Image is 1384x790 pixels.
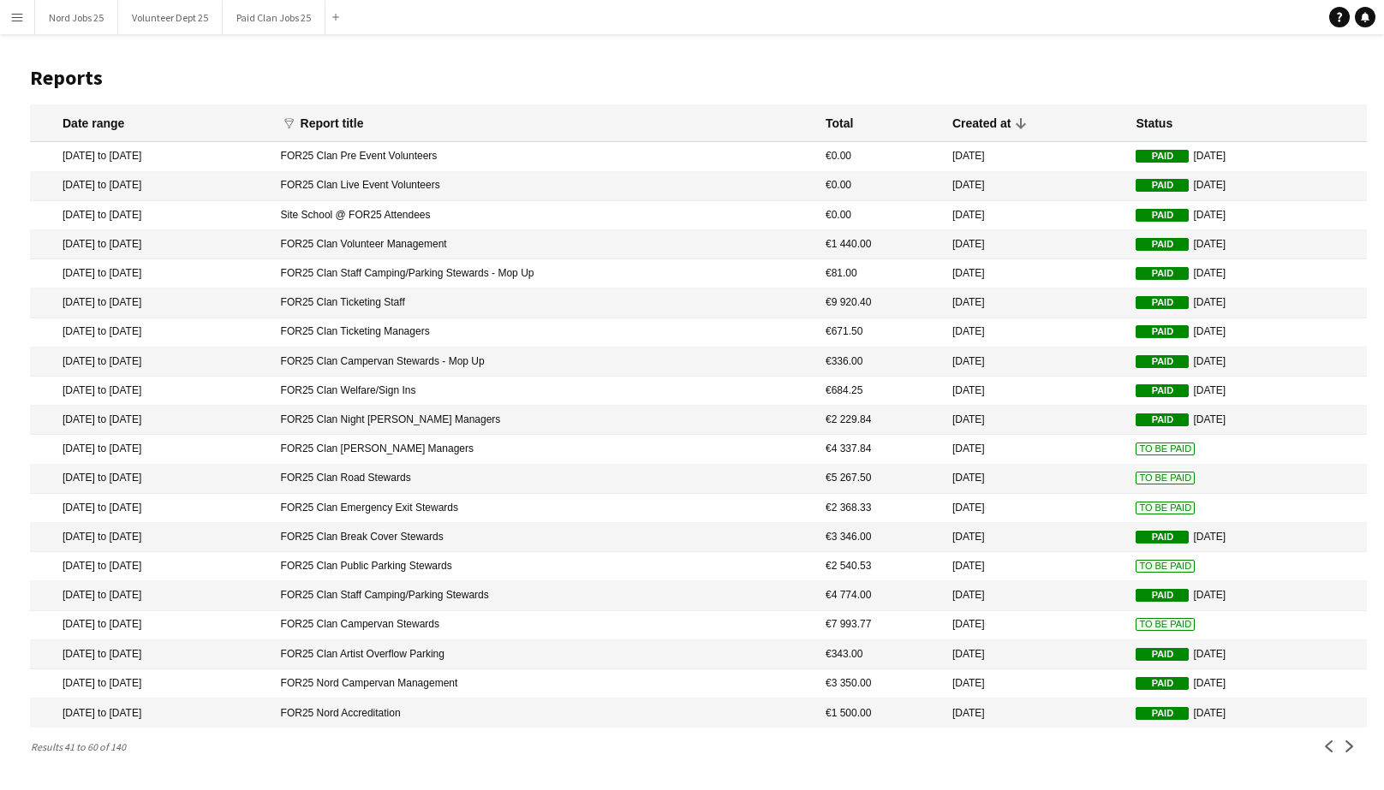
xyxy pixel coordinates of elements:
[944,406,1128,435] mat-cell: [DATE]
[1127,523,1367,552] mat-cell: [DATE]
[30,740,133,753] span: Results 41 to 60 of 140
[1136,150,1189,163] span: Paid
[817,435,944,464] mat-cell: €4 337.84
[272,288,817,318] mat-cell: FOR25 Clan Ticketing Staff
[1136,648,1189,661] span: Paid
[272,347,817,377] mat-cell: FOR25 Clan Campervan Stewards - Mop Up
[272,465,817,494] mat-cell: FOR25 Clan Road Stewards
[30,523,272,552] mat-cell: [DATE] to [DATE]
[272,172,817,201] mat-cell: FOR25 Clan Live Event Volunteers
[30,377,272,406] mat-cell: [DATE] to [DATE]
[944,523,1128,552] mat-cell: [DATE]
[817,552,944,581] mat-cell: €2 540.53
[1136,384,1189,397] span: Paid
[944,172,1128,201] mat-cell: [DATE]
[944,201,1128,230] mat-cell: [DATE]
[817,669,944,698] mat-cell: €3 350.00
[272,406,817,435] mat-cell: FOR25 Clan Night [PERSON_NAME] Managers
[817,318,944,347] mat-cell: €671.50
[272,318,817,347] mat-cell: FOR25 Clan Ticketing Managers
[30,347,272,377] mat-cell: [DATE] to [DATE]
[1127,698,1367,728] mat-cell: [DATE]
[817,465,944,494] mat-cell: €5 267.50
[1127,581,1367,610] mat-cell: [DATE]
[30,640,272,669] mat-cell: [DATE] to [DATE]
[1136,589,1189,602] span: Paid
[1127,347,1367,377] mat-cell: [DATE]
[1136,325,1189,338] span: Paid
[944,230,1128,259] mat-cell: [DATE]
[63,116,124,131] div: Date range
[944,347,1128,377] mat-cell: [DATE]
[1136,413,1189,426] span: Paid
[944,465,1128,494] mat-cell: [DATE]
[272,640,817,669] mat-cell: FOR25 Clan Artist Overflow Parking
[952,116,1026,131] div: Created at
[817,172,944,201] mat-cell: €0.00
[1127,172,1367,201] mat-cell: [DATE]
[944,611,1128,640] mat-cell: [DATE]
[1127,230,1367,259] mat-cell: [DATE]
[272,611,817,640] mat-cell: FOR25 Clan Campervan Stewards
[944,669,1128,698] mat-cell: [DATE]
[1136,443,1195,455] span: To Be Paid
[272,259,817,288] mat-cell: FOR25 Clan Staff Camping/Parking Stewards - Mop Up
[817,347,944,377] mat-cell: €336.00
[944,288,1128,318] mat-cell: [DATE]
[1136,267,1189,280] span: Paid
[817,377,944,406] mat-cell: €684.25
[944,435,1128,464] mat-cell: [DATE]
[30,581,272,610] mat-cell: [DATE] to [DATE]
[1136,355,1189,368] span: Paid
[944,377,1128,406] mat-cell: [DATE]
[30,552,272,581] mat-cell: [DATE] to [DATE]
[1136,296,1189,309] span: Paid
[272,230,817,259] mat-cell: FOR25 Clan Volunteer Management
[1136,179,1189,192] span: Paid
[817,494,944,523] mat-cell: €2 368.33
[1127,406,1367,435] mat-cell: [DATE]
[30,230,272,259] mat-cell: [DATE] to [DATE]
[1127,669,1367,698] mat-cell: [DATE]
[272,669,817,698] mat-cell: FOR25 Nord Campervan Management
[30,259,272,288] mat-cell: [DATE] to [DATE]
[944,494,1128,523] mat-cell: [DATE]
[272,494,817,523] mat-cell: FOR25 Clan Emergency Exit Stewards
[1136,209,1189,222] span: Paid
[952,116,1011,131] div: Created at
[301,116,379,131] div: Report title
[30,406,272,435] mat-cell: [DATE] to [DATE]
[1136,502,1195,514] span: To Be Paid
[1136,618,1195,631] span: To Be Paid
[817,201,944,230] mat-cell: €0.00
[1136,472,1195,484] span: To Be Paid
[817,640,944,669] mat-cell: €343.00
[944,259,1128,288] mat-cell: [DATE]
[35,1,118,34] button: Nord Jobs 25
[30,435,272,464] mat-cell: [DATE] to [DATE]
[272,581,817,610] mat-cell: FOR25 Clan Staff Camping/Parking Stewards
[30,142,272,171] mat-cell: [DATE] to [DATE]
[826,116,853,131] div: Total
[1136,238,1189,251] span: Paid
[1136,560,1195,573] span: To Be Paid
[30,288,272,318] mat-cell: [DATE] to [DATE]
[817,698,944,728] mat-cell: €1 500.00
[30,201,272,230] mat-cell: [DATE] to [DATE]
[1127,288,1367,318] mat-cell: [DATE]
[1127,318,1367,347] mat-cell: [DATE]
[272,377,817,406] mat-cell: FOR25 Clan Welfare/Sign Ins
[30,65,1367,91] h1: Reports
[1127,640,1367,669] mat-cell: [DATE]
[1127,201,1367,230] mat-cell: [DATE]
[272,201,817,230] mat-cell: Site School @ FOR25 Attendees
[944,318,1128,347] mat-cell: [DATE]
[30,465,272,494] mat-cell: [DATE] to [DATE]
[817,259,944,288] mat-cell: €81.00
[1136,116,1172,131] div: Status
[272,523,817,552] mat-cell: FOR25 Clan Break Cover Stewards
[272,698,817,728] mat-cell: FOR25 Nord Accreditation
[223,1,325,34] button: Paid Clan Jobs 25
[817,142,944,171] mat-cell: €0.00
[30,318,272,347] mat-cell: [DATE] to [DATE]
